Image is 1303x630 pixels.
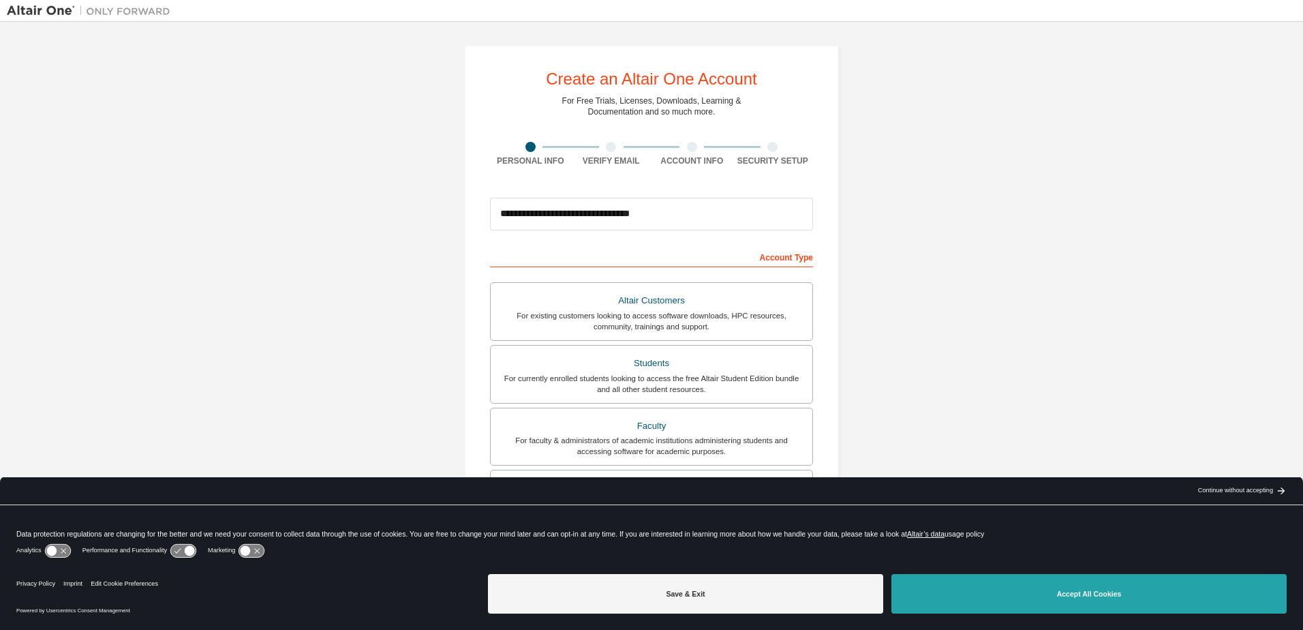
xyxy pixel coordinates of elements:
div: Account Type [490,245,813,267]
div: Altair Customers [499,291,804,310]
div: Students [499,354,804,373]
div: For Free Trials, Licenses, Downloads, Learning & Documentation and so much more. [562,95,741,117]
div: For faculty & administrators of academic institutions administering students and accessing softwa... [499,435,804,457]
div: For existing customers looking to access software downloads, HPC resources, community, trainings ... [499,310,804,332]
img: Altair One [7,4,177,18]
div: Security Setup [733,155,814,166]
div: Personal Info [490,155,571,166]
div: Create an Altair One Account [546,71,757,87]
div: Account Info [651,155,733,166]
div: Verify Email [571,155,652,166]
div: For currently enrolled students looking to access the free Altair Student Edition bundle and all ... [499,373,804,395]
div: Faculty [499,417,804,436]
